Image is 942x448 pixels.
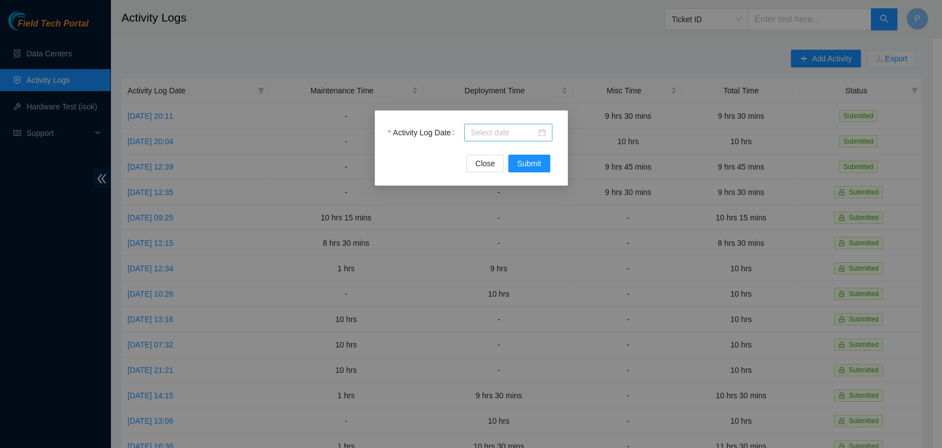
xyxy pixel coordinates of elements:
[508,155,550,172] button: Submit
[517,157,541,170] span: Submit
[466,155,504,172] button: Close
[475,157,495,170] span: Close
[388,124,459,141] label: Activity Log Date
[471,127,536,139] input: Activity Log Date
